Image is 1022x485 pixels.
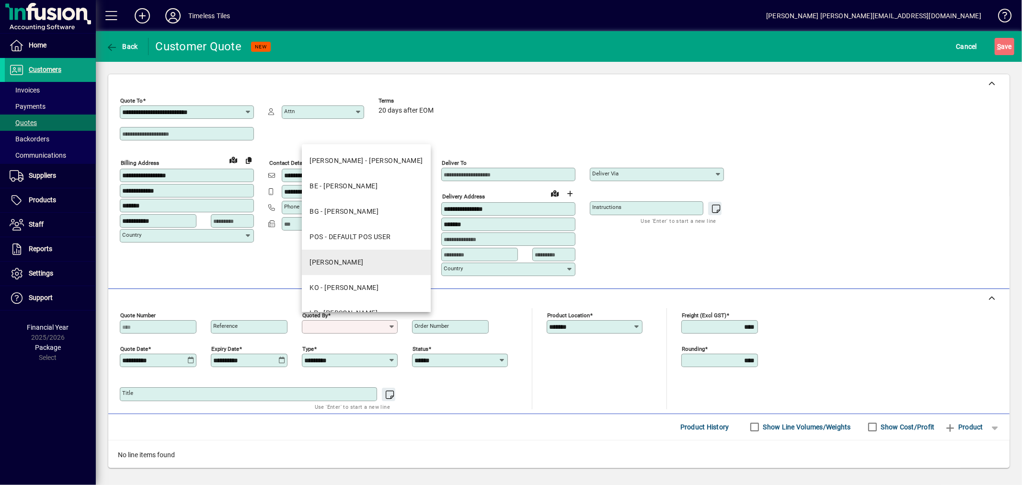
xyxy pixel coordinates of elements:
span: Suppliers [29,172,56,179]
button: Product History [677,418,733,436]
span: Cancel [956,39,977,54]
span: Staff [29,220,44,228]
mat-label: Rounding [682,345,705,352]
div: [PERSON_NAME] [PERSON_NAME][EMAIL_ADDRESS][DOMAIN_NAME] [766,8,981,23]
span: Financial Year [27,323,69,331]
span: Terms [379,98,436,104]
button: Copy to Delivery address [241,152,256,168]
span: 20 days after EOM [379,107,434,115]
span: S [997,43,1001,50]
a: Backorders [5,131,96,147]
div: KO - [PERSON_NAME] [310,283,379,293]
a: Communications [5,147,96,163]
mat-label: Attn [284,108,295,115]
a: View on map [547,185,563,201]
button: Profile [158,7,188,24]
mat-option: POS - DEFAULT POS USER [302,224,431,250]
a: Suppliers [5,164,96,188]
span: Settings [29,269,53,277]
a: Products [5,188,96,212]
a: View on map [226,152,241,167]
mat-label: Status [413,345,428,352]
mat-label: Title [122,390,133,396]
mat-label: Country [122,231,141,238]
div: POS - DEFAULT POS USER [310,232,391,242]
mat-label: Reference [213,323,238,329]
div: Customer Quote [156,39,242,54]
mat-label: Quote date [120,345,148,352]
span: Home [29,41,46,49]
span: Customers [29,66,61,73]
mat-label: Type [302,345,314,352]
span: Product History [680,419,729,435]
mat-label: Phone [284,203,299,210]
div: BE - [PERSON_NAME] [310,181,378,191]
mat-label: Freight (excl GST) [682,312,726,318]
mat-hint: Use 'Enter' to start a new line [315,401,390,412]
mat-label: Deliver via [592,170,619,177]
div: [PERSON_NAME] - [PERSON_NAME] [310,156,423,166]
app-page-header-button: Back [96,38,149,55]
a: Settings [5,262,96,286]
button: Cancel [954,38,980,55]
mat-label: Instructions [592,204,621,210]
mat-label: Order number [414,323,449,329]
mat-label: Country [444,265,463,272]
span: Quotes [10,119,37,127]
a: Quotes [5,115,96,131]
label: Show Line Volumes/Weights [761,422,851,432]
button: Choose address [563,186,578,201]
div: No line items found [108,440,1010,470]
a: Support [5,286,96,310]
span: Back [106,43,138,50]
span: Reports [29,245,52,253]
div: [PERSON_NAME] [310,257,364,267]
span: Payments [10,103,46,110]
mat-label: Deliver To [442,160,467,166]
span: NEW [255,44,267,50]
span: Support [29,294,53,301]
a: Payments [5,98,96,115]
span: Invoices [10,86,40,94]
div: BG - [PERSON_NAME] [310,207,379,217]
span: Communications [10,151,66,159]
mat-option: KO - KAREN O'NEILL [302,275,431,300]
span: Products [29,196,56,204]
span: Product [944,419,983,435]
button: Back [103,38,140,55]
a: Home [5,34,96,58]
a: Invoices [5,82,96,98]
a: Knowledge Base [991,2,1010,33]
mat-label: Expiry date [211,345,239,352]
div: LP - [PERSON_NAME] [310,308,378,318]
a: Reports [5,237,96,261]
label: Show Cost/Profit [879,422,935,432]
mat-label: Quote To [120,97,143,104]
mat-option: BJ - BARRY JOHNSTON [302,148,431,173]
mat-hint: Use 'Enter' to start a new line [641,215,716,226]
div: Timeless Tiles [188,8,230,23]
mat-option: BE - BEN JOHNSTON [302,173,431,199]
button: Product [940,418,988,436]
button: Save [995,38,1014,55]
span: ave [997,39,1012,54]
mat-label: Quote number [120,312,156,318]
button: Add [127,7,158,24]
a: Staff [5,213,96,237]
mat-option: EJ - ELISE JOHNSTON [302,250,431,275]
mat-label: Quoted by [302,312,328,318]
span: Backorders [10,135,49,143]
mat-option: BG - BLAIZE GERRAND [302,199,431,224]
span: Package [35,344,61,351]
mat-label: Product location [547,312,590,318]
mat-option: LP - LACHLAN PEARSON [302,300,431,326]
